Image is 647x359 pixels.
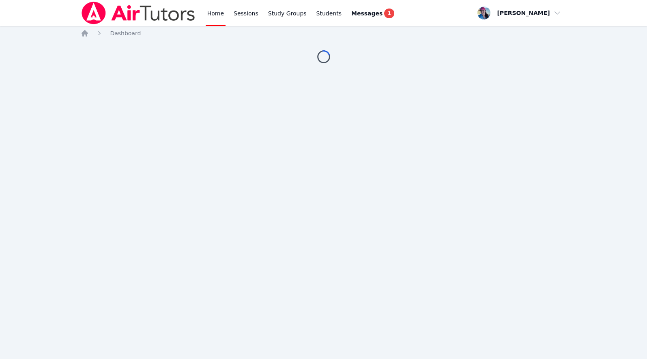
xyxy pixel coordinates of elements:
[351,9,383,17] span: Messages
[384,9,394,18] span: 1
[110,30,141,37] span: Dashboard
[110,29,141,37] a: Dashboard
[81,29,566,37] nav: Breadcrumb
[81,2,196,24] img: Air Tutors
